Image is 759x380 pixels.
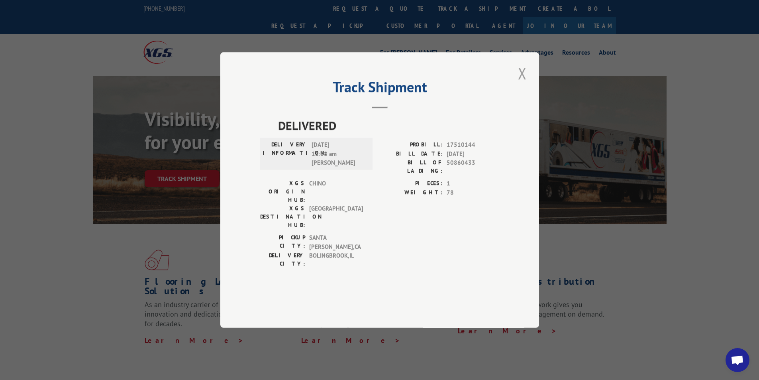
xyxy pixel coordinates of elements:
[278,116,499,134] span: DELIVERED
[447,188,499,197] span: 78
[380,179,443,188] label: PIECES:
[380,188,443,197] label: WEIGHT:
[516,62,529,84] button: Close modal
[263,140,308,167] label: DELIVERY INFORMATION:
[260,179,305,204] label: XGS ORIGIN HUB:
[447,150,499,159] span: [DATE]
[260,251,305,268] label: DELIVERY CITY:
[447,140,499,150] span: 17510144
[309,251,363,268] span: BOLINGBROOK , IL
[309,179,363,204] span: CHINO
[447,158,499,175] span: 50860433
[447,179,499,188] span: 1
[309,204,363,229] span: [GEOGRAPHIC_DATA]
[380,140,443,150] label: PROBILL:
[260,233,305,251] label: PICKUP CITY:
[312,140,365,167] span: [DATE] 11:38 am [PERSON_NAME]
[260,204,305,229] label: XGS DESTINATION HUB:
[380,150,443,159] label: BILL DATE:
[260,81,499,96] h2: Track Shipment
[309,233,363,251] span: SANTA [PERSON_NAME] , CA
[380,158,443,175] label: BILL OF LADING:
[726,348,749,372] a: Open chat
